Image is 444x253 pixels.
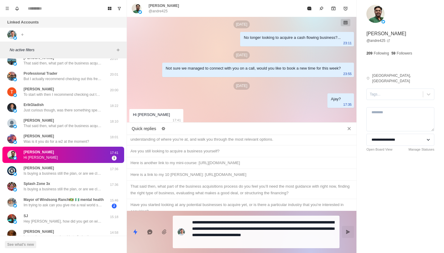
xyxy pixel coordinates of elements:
[132,4,141,13] img: picture
[7,19,39,25] p: Linked Accounts
[24,234,102,240] p: Let me know once you’re able to find a time so I can confirm that on my end + shoot over the pre-...
[24,76,102,82] p: But I actually recommend checking out this free course that breaks down my full strategy for acqu...
[13,36,17,40] img: picture
[107,214,122,220] p: 15:18
[107,72,122,77] p: 20:01
[13,125,17,128] img: picture
[24,133,54,139] p: [PERSON_NAME]
[24,229,54,234] p: [PERSON_NAME]
[24,108,102,113] p: Just curious though, was there something specific that drew you toward business ownership? Since ...
[5,241,36,248] button: See what's new
[13,109,17,113] img: picture
[166,65,341,72] div: Not sure we managed to connect with you on a call, would you like to book a new time for this week?
[172,117,181,123] p: 17:41
[303,2,315,14] button: Mark as read
[366,30,406,37] p: [PERSON_NAME]
[397,51,412,56] p: Followers
[130,171,353,178] div: Here is a link to my 10 [PERSON_NAME]: [URL][DOMAIN_NAME]
[24,92,102,97] p: To start with then I recommend checking out this free course that breaks down my full strategy fo...
[391,51,395,56] p: 59
[343,70,352,77] p: 23:55
[339,2,352,14] button: Add reminder
[366,38,390,43] a: @andre425
[7,182,16,191] img: picture
[130,148,353,155] div: Are you still looking to acquire a business yourself?
[342,226,354,238] button: Send message
[24,102,44,108] p: ErikGladish
[149,8,168,14] p: @andre425
[374,51,389,56] p: Following
[372,73,434,84] p: [GEOGRAPHIC_DATA], [GEOGRAPHIC_DATA]
[107,150,122,155] p: 17:41
[112,204,117,208] span: 2
[130,160,353,166] div: Here is another link to my mini-course: [URL][DOMAIN_NAME]
[144,226,156,238] button: Reply with AI
[112,156,117,161] span: 1
[130,183,353,196] div: That said then, what part of the business acquisitions process do you feel you’ll need the most g...
[233,82,250,90] p: [DATE]
[7,150,16,159] img: picture
[24,197,104,202] p: Mayor of Windsong Ranch🇯🇲 🇳🇬 mental health
[24,202,102,208] p: Im trying to ask can you give me a real world scenario of one you've done so I can conceptualize ...
[315,2,327,14] button: Pin
[233,20,250,28] p: [DATE]
[13,62,17,66] img: picture
[107,119,122,124] p: 18:10
[114,4,124,13] button: Show unread conversations
[105,4,114,13] button: Board View
[107,135,122,140] p: 18:01
[13,156,17,160] img: picture
[327,2,339,14] button: Archive
[2,4,12,13] button: Menu
[24,155,58,160] p: Hi [PERSON_NAME]
[19,31,26,38] button: Add account
[366,5,384,23] img: picture
[7,56,16,65] img: picture
[343,40,352,46] p: 23:11
[114,46,122,54] button: Add filters
[107,230,122,235] p: 14:58
[13,172,17,176] img: picture
[7,119,16,128] img: picture
[13,188,17,192] img: picture
[10,47,114,53] p: No active filters
[366,51,372,56] p: 209
[159,124,168,133] button: Edit quick replies
[178,228,185,236] img: picture
[7,166,16,175] img: picture
[158,226,170,238] button: Add media
[24,86,54,92] p: [PERSON_NAME]
[107,167,122,172] p: 17:36
[24,181,50,186] p: Splash Zone 3x
[24,71,57,76] p: Professional Trader
[7,30,16,39] img: picture
[132,126,156,132] p: Quick replies
[343,101,352,108] p: 17:35
[129,226,141,238] button: Quick replies
[13,93,17,97] img: picture
[24,118,54,123] p: [PERSON_NAME]
[24,149,54,155] p: [PERSON_NAME]
[381,20,385,23] img: picture
[107,103,122,108] p: 18:22
[24,61,102,66] p: That said then, what part of the business acquisitions process do you feel you’ll need the most g...
[233,51,250,59] p: [DATE]
[138,10,142,14] img: picture
[408,147,434,152] a: Manage Statuses
[24,213,28,219] p: SJ
[107,88,122,93] p: 20:00
[107,182,122,187] p: 17:36
[24,219,102,224] p: Hey [PERSON_NAME], how did you get on with [PERSON_NAME]?
[24,123,102,129] p: That said then, what part of the business acquisitions process do you feel you’ll need the most g...
[13,78,17,81] img: picture
[7,230,16,239] img: picture
[24,139,89,144] p: Was is it you do for a w2 at the moment?
[244,34,341,41] div: No longer looking to acquire a cash flowing business?...
[133,111,170,118] div: Hi [PERSON_NAME]
[7,87,16,96] img: picture
[13,204,17,208] img: picture
[107,56,122,61] p: 20:07
[7,134,16,143] img: picture
[107,198,122,203] p: 15:46
[344,124,354,133] button: Close quick replies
